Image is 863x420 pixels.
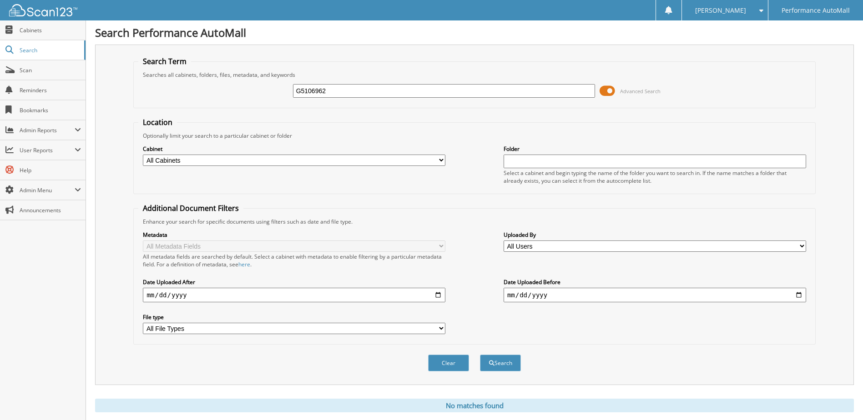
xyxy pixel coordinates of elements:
[428,355,469,371] button: Clear
[138,203,243,213] legend: Additional Document Filters
[20,46,80,54] span: Search
[504,169,806,185] div: Select a cabinet and begin typing the name of the folder you want to search in. If the name match...
[20,206,81,214] span: Announcements
[138,71,810,79] div: Searches all cabinets, folders, files, metadata, and keywords
[504,288,806,302] input: end
[20,106,81,114] span: Bookmarks
[695,8,746,13] span: [PERSON_NAME]
[143,313,445,321] label: File type
[20,186,75,194] span: Admin Menu
[238,260,250,268] a: here
[480,355,521,371] button: Search
[20,126,75,134] span: Admin Reports
[95,399,854,412] div: No matches found
[143,253,445,268] div: All metadata fields are searched by default. Select a cabinet with metadata to enable filtering b...
[20,86,81,94] span: Reminders
[9,4,77,16] img: scan123-logo-white.svg
[138,117,177,127] legend: Location
[620,88,661,95] span: Advanced Search
[20,26,81,34] span: Cabinets
[20,146,75,154] span: User Reports
[504,145,806,153] label: Folder
[20,66,81,74] span: Scan
[782,8,850,13] span: Performance AutoMall
[143,145,445,153] label: Cabinet
[143,231,445,239] label: Metadata
[138,218,810,225] div: Enhance your search for specific documents using filters such as date and file type.
[20,166,81,174] span: Help
[95,25,854,40] h1: Search Performance AutoMall
[504,231,806,239] label: Uploaded By
[504,278,806,286] label: Date Uploaded Before
[143,288,445,302] input: start
[138,56,191,66] legend: Search Term
[138,132,810,140] div: Optionally limit your search to a particular cabinet or folder
[143,278,445,286] label: Date Uploaded After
